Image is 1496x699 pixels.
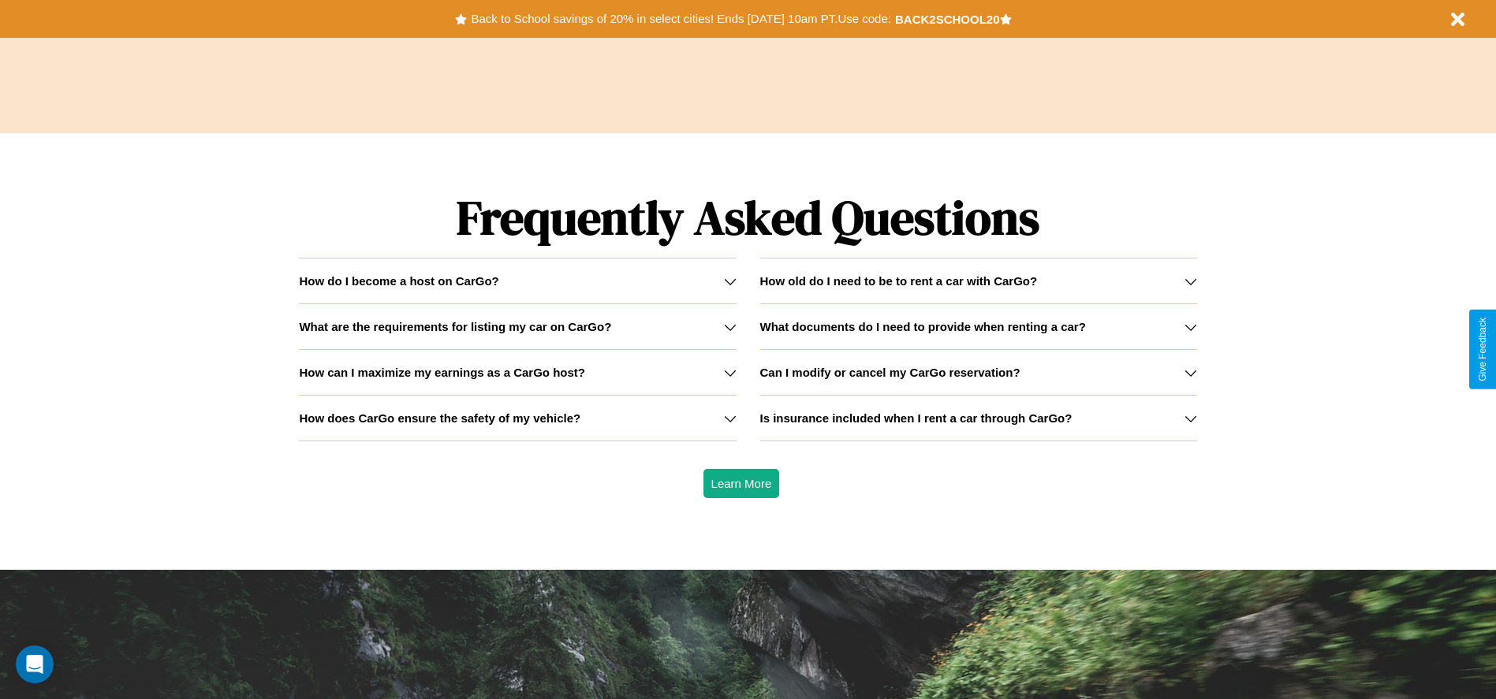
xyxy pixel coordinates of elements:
[760,411,1073,425] h3: Is insurance included when I rent a car through CarGo?
[299,177,1196,258] h1: Frequently Asked Questions
[16,645,54,683] div: Open Intercom Messenger
[299,411,580,425] h3: How does CarGo ensure the safety of my vehicle?
[299,274,498,288] h3: How do I become a host on CarGo?
[299,366,585,379] h3: How can I maximize my earnings as a CarGo host?
[895,13,1000,26] b: BACK2SCHOOL20
[299,320,611,333] h3: What are the requirements for listing my car on CarGo?
[760,366,1020,379] h3: Can I modify or cancel my CarGo reservation?
[703,469,780,498] button: Learn More
[760,274,1038,288] h3: How old do I need to be to rent a car with CarGo?
[760,320,1086,333] h3: What documents do I need to provide when renting a car?
[1477,318,1488,381] div: Give Feedback
[467,8,894,30] button: Back to School savings of 20% in select cities! Ends [DATE] 10am PT.Use code:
